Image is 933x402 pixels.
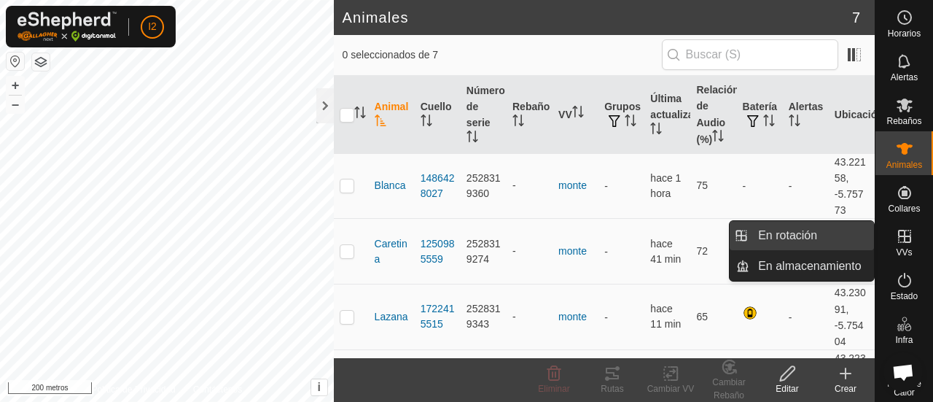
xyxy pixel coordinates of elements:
[7,53,24,70] button: Restablecer Mapa
[193,384,242,395] font: Contáctenos
[12,96,19,112] font: –
[558,179,587,191] a: monte
[466,303,501,330] font: 2528319343
[17,12,117,42] img: Logotipo de Gallagher
[886,116,921,126] font: Rebaños
[789,180,792,192] font: -
[712,132,724,144] p-sorticon: Activar para ordenar
[601,384,623,394] font: Rutas
[558,109,572,120] font: VV
[538,384,569,394] font: Eliminar
[749,252,874,281] a: En almacenamiento
[558,311,587,322] a: monte
[763,117,775,128] p-sorticon: Activar para ordenar
[148,20,157,32] font: I2
[650,238,681,265] font: hace 41 min
[604,101,641,112] font: Grupos
[776,384,798,394] font: Editar
[835,156,866,217] font: 43.22158, -5.75773
[512,117,524,128] p-sorticon: Activar para ordenar
[647,384,695,394] font: Cambiar VV
[343,9,409,26] font: Animales
[604,246,608,258] font: -
[696,245,708,257] font: 72
[572,108,584,120] p-sorticon: Activar para ordenar
[558,245,587,257] a: monte
[375,311,408,322] font: Lazana
[662,39,838,70] input: Buscar (S)
[895,335,913,345] font: Infra
[421,101,452,112] font: Cuello
[650,238,681,265] span: 14 de octubre de 2025, 15:04
[650,125,662,136] p-sorticon: Activar para ordenar
[650,172,681,199] span: 14 de octubre de 2025, 14:34
[466,133,478,144] p-sorticon: Activar para ordenar
[891,291,918,301] font: Estado
[7,96,24,113] button: –
[375,238,407,265] font: Caretina
[512,179,516,191] font: -
[650,303,681,330] span: 14 de octubre de 2025, 15:34
[343,49,439,61] font: 0 seleccionados de 7
[466,172,501,199] font: 2528319360
[466,238,501,265] font: 2528319274
[421,117,432,128] p-sorticon: Activar para ordenar
[896,247,912,258] font: VVs
[7,77,24,94] button: +
[789,312,792,323] font: -
[421,303,455,330] font: 1722415515
[758,260,861,272] font: En almacenamiento
[512,311,516,322] font: -
[604,180,608,192] font: -
[375,179,406,191] font: Blanca
[730,221,874,250] li: En rotación
[743,101,777,112] font: Batería
[696,311,708,322] font: 65
[887,379,921,398] font: Mapa de Calor
[512,101,550,112] font: Rebaño
[835,109,883,120] font: Ubicación
[375,101,409,112] font: Animal
[891,72,918,82] font: Alertas
[789,101,823,112] font: Alertas
[193,383,242,396] a: Contáctenos
[32,53,50,71] button: Capas del Mapa
[886,160,922,170] font: Animales
[730,252,874,281] li: En almacenamiento
[650,93,714,120] font: Última actualización
[421,172,455,199] font: 1486428027
[604,312,608,323] font: -
[696,84,738,145] font: Relación de Audio (%)
[749,221,874,250] a: En rotación
[758,229,817,241] font: En rotación
[852,9,860,26] font: 7
[12,77,20,93] font: +
[650,172,681,199] font: hace 1 hora
[835,384,856,394] font: Crear
[712,377,745,401] font: Cambiar Rebaño
[888,204,920,214] font: Collares
[888,28,921,39] font: Horarios
[354,109,366,120] p-sorticon: Activar para ordenar
[311,379,327,395] button: i
[625,117,636,128] p-sorticon: Activar para ordenar
[317,381,320,393] font: i
[743,180,746,192] font: -
[835,287,866,347] font: 43.23091, -5.75404
[91,384,175,395] font: Política de Privacidad
[466,85,505,128] font: Número de serie
[512,245,516,257] font: -
[375,117,386,128] p-sorticon: Activar para ordenar
[696,179,708,191] font: 75
[789,117,800,128] p-sorticon: Activar para ordenar
[650,303,681,330] font: hace 11 min
[883,352,923,392] div: Chat abierto
[421,238,455,265] font: 1250985559
[91,383,175,396] a: Política de Privacidad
